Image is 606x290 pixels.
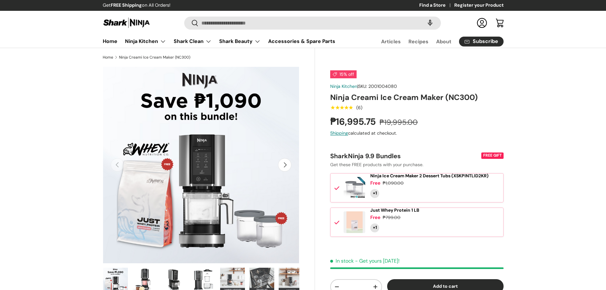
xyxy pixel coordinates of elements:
[459,37,504,46] a: Subscribe
[368,83,397,89] span: 2001004080
[330,70,357,78] span: 15% off
[358,83,367,89] span: SKU:
[119,55,190,59] a: Ninja Creami Ice Cream Maker (NC300)
[370,208,419,213] a: Just Whey Protein 1 LB
[219,35,261,48] a: Shark Beauty
[481,152,504,159] div: FREE GIFT
[356,105,362,110] div: (6)
[370,180,380,187] div: Free
[454,2,504,9] a: Register your Product
[103,54,315,60] nav: Breadcrumbs
[330,152,480,160] div: SharkNinja 9.9 Bundles
[330,105,353,110] div: 5.0 out of 5.0 stars
[330,104,353,111] span: ★★★★★
[436,35,451,48] a: About
[215,35,264,48] summary: Shark Beauty
[103,35,117,47] a: Home
[330,92,503,102] h1: Ninja Creami Ice Cream Maker (NC300)
[383,214,401,221] div: ₱799.00
[111,2,142,8] strong: FREE Shipping
[366,35,504,48] nav: Secondary
[103,17,150,29] img: Shark Ninja Philippines
[381,35,401,48] a: Articles
[330,162,423,167] span: Get these FREE products with your purchase.
[125,35,166,48] a: Ninja Kitchen
[170,35,215,48] summary: Shark Clean
[370,189,379,198] div: Quantity
[473,39,498,44] span: Subscribe
[103,2,171,9] p: Get on All Orders!
[268,35,335,47] a: Accessories & Spare Parts
[380,117,418,127] s: ₱19,995.00
[370,207,419,213] span: Just Whey Protein 1 LB
[330,116,377,128] strong: ₱16,995.75
[419,2,454,9] a: Find a Store
[330,83,357,89] a: Ninja Kitchen
[330,130,503,137] div: calculated at checkout.
[370,173,489,179] a: Ninja Ice Cream Maker 2 Dessert Tubs (XSKPINTLID2KR)
[370,223,379,232] div: Quantity
[174,35,212,48] a: Shark Clean
[383,180,404,187] div: ₱1,090.00
[408,35,428,48] a: Recipes
[330,130,348,136] a: Shipping
[355,258,400,264] p: - Get yours [DATE]!
[121,35,170,48] summary: Ninja Kitchen
[103,35,335,48] nav: Primary
[370,214,380,221] div: Free
[330,258,354,264] span: In stock
[420,16,440,30] speech-search-button: Search by voice
[103,55,113,59] a: Home
[357,83,397,89] span: |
